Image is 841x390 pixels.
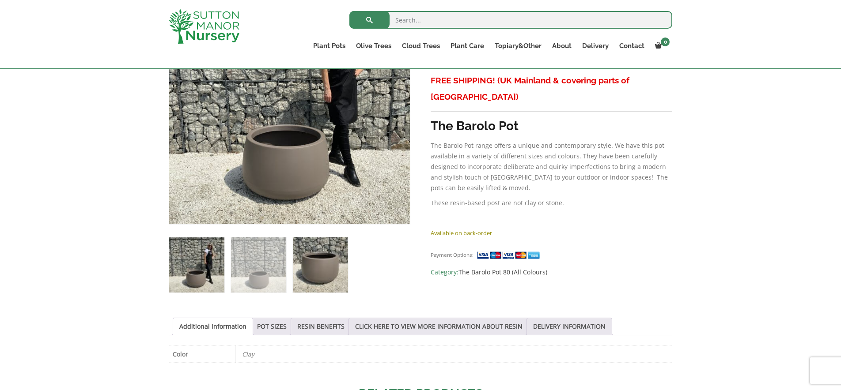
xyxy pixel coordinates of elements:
[577,40,614,52] a: Delivery
[614,40,650,52] a: Contact
[169,237,224,292] img: The Barolo Pot 80 Colour Clay (Resin)
[355,318,523,335] a: CLICK HERE TO VIEW MORE INFORMATION ABOUT RESIN
[397,40,445,52] a: Cloud Trees
[431,72,672,105] h3: FREE SHIPPING! (UK Mainland & covering parts of [GEOGRAPHIC_DATA])
[231,237,286,292] img: The Barolo Pot 80 Colour Clay (Resin) - Image 2
[308,40,351,52] a: Plant Pots
[661,37,670,46] span: 0
[458,268,547,276] a: The Barolo Pot 80 (All Colours)
[431,267,672,277] span: Category:
[293,237,348,292] img: The Barolo Pot 80 Colour Clay (Resin) - Image 3
[431,140,672,193] p: The Barolo Pot range offers a unique and contemporary style. We have this pot available in a vari...
[351,40,397,52] a: Olive Trees
[533,318,606,335] a: DELIVERY INFORMATION
[445,40,489,52] a: Plant Care
[431,251,474,258] small: Payment Options:
[179,318,246,335] a: Additional information
[169,345,235,362] th: Color
[650,40,672,52] a: 0
[489,40,547,52] a: Topiary&Other
[431,228,672,238] p: Available on back-order
[349,11,672,29] input: Search...
[257,318,287,335] a: POT SIZES
[169,9,239,44] img: logo
[547,40,577,52] a: About
[297,318,345,335] a: RESIN BENEFITS
[242,346,665,362] p: Clay
[431,119,519,133] strong: The Barolo Pot
[169,345,672,363] table: Product Details
[431,198,672,208] p: These resin-based post are not clay or stone.
[477,251,543,260] img: payment supported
